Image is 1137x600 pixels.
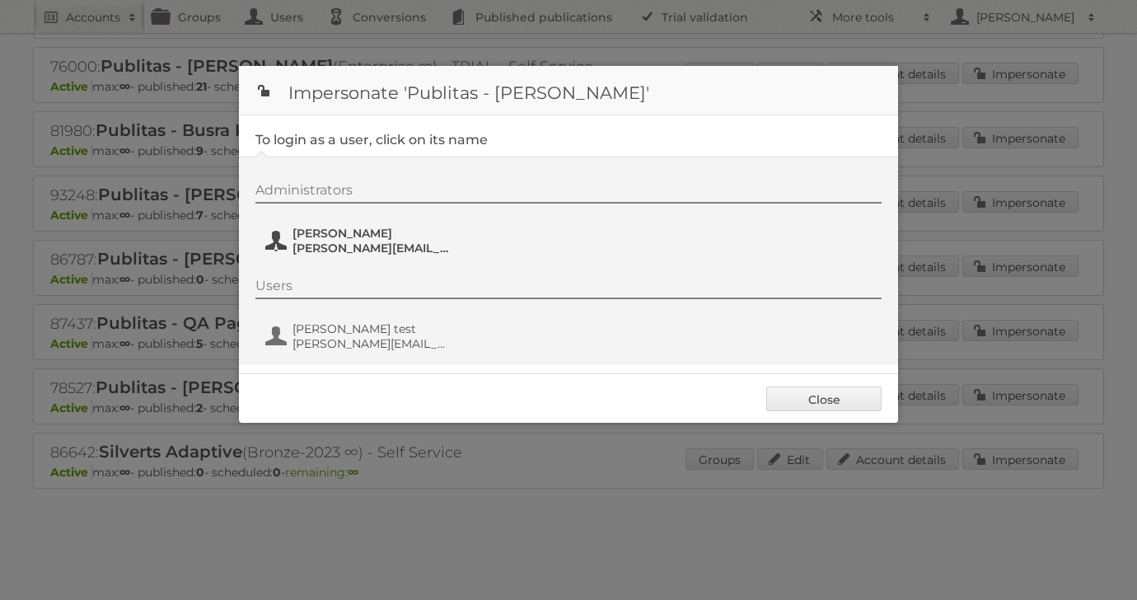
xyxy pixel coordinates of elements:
span: [PERSON_NAME] test [292,321,452,336]
legend: To login as a user, click on its name [255,132,488,148]
span: [PERSON_NAME][EMAIL_ADDRESS][DOMAIN_NAME] [292,241,452,255]
a: Close [766,387,882,411]
span: [PERSON_NAME] [292,226,452,241]
button: [PERSON_NAME] [PERSON_NAME][EMAIL_ADDRESS][DOMAIN_NAME] [264,224,457,257]
span: [PERSON_NAME][EMAIL_ADDRESS][DOMAIN_NAME] [292,336,452,351]
h1: Impersonate 'Publitas - [PERSON_NAME]' [239,66,898,115]
div: Administrators [255,182,882,204]
button: [PERSON_NAME] test [PERSON_NAME][EMAIL_ADDRESS][DOMAIN_NAME] [264,320,457,353]
div: Users [255,278,882,299]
